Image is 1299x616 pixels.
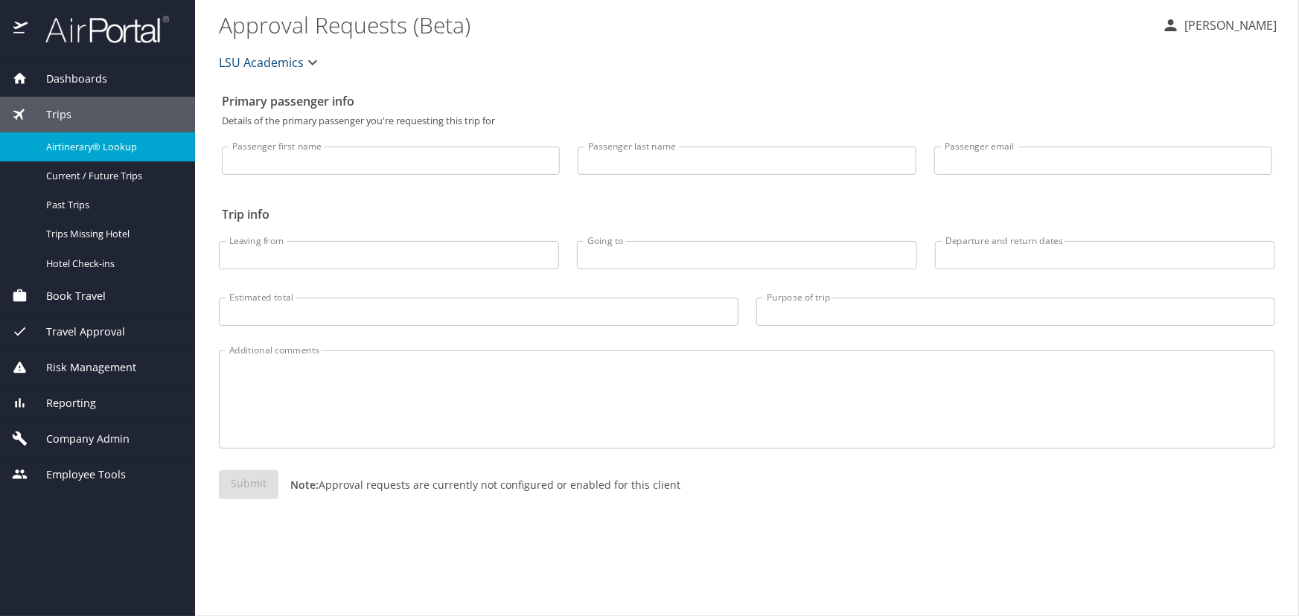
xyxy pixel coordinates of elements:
button: LSU Academics [213,48,328,77]
span: Company Admin [28,431,130,447]
span: Current / Future Trips [46,169,177,183]
span: Airtinerary® Lookup [46,140,177,154]
span: Reporting [28,395,96,411]
p: Details of the primary passenger you're requesting this trip for [222,116,1272,126]
span: Past Trips [46,198,177,212]
span: Hotel Check-ins [46,257,177,271]
span: Travel Approval [28,324,125,340]
span: Trips [28,106,71,123]
span: LSU Academics [219,52,304,73]
img: icon-airportal.png [13,15,29,44]
h1: Approval Requests (Beta) [219,1,1150,48]
span: Dashboards [28,71,107,87]
img: airportal-logo.png [29,15,169,44]
p: Approval requests are currently not configured or enabled for this client [278,477,680,493]
h2: Trip info [222,202,1272,226]
span: Employee Tools [28,466,126,483]
span: Book Travel [28,288,106,304]
h2: Primary passenger info [222,89,1272,113]
button: [PERSON_NAME] [1156,12,1283,39]
span: Risk Management [28,359,136,376]
p: [PERSON_NAME] [1180,16,1277,34]
strong: Note: [290,478,319,492]
span: Trips Missing Hotel [46,227,177,241]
